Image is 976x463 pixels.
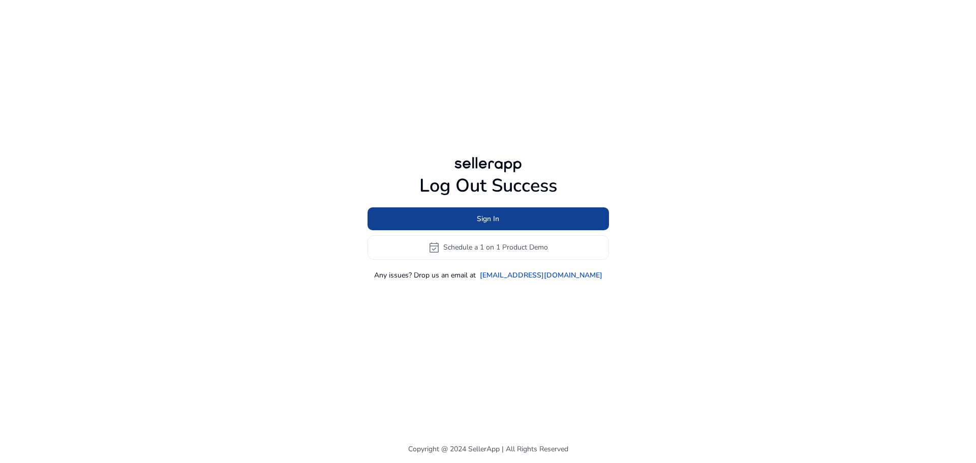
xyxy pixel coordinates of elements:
p: Any issues? Drop us an email at [374,270,476,281]
a: [EMAIL_ADDRESS][DOMAIN_NAME] [480,270,602,281]
span: event_available [428,241,440,254]
h1: Log Out Success [368,175,609,197]
button: Sign In [368,207,609,230]
span: Sign In [477,213,499,224]
button: event_availableSchedule a 1 on 1 Product Demo [368,235,609,260]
